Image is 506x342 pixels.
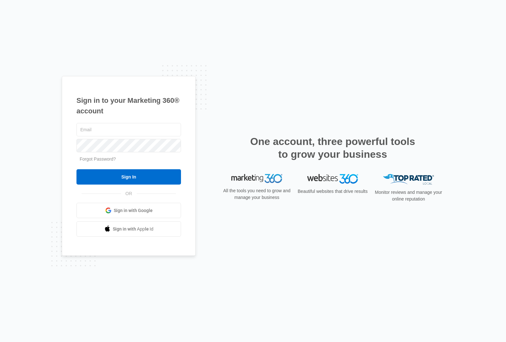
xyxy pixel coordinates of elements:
[113,226,154,232] span: Sign in with Apple Id
[80,156,116,162] a: Forgot Password?
[76,203,181,218] a: Sign in with Google
[383,174,434,185] img: Top Rated Local
[231,174,282,183] img: Marketing 360
[114,207,153,214] span: Sign in with Google
[221,187,293,201] p: All the tools you need to grow and manage your business
[307,174,358,183] img: Websites 360
[76,95,181,116] h1: Sign in to your Marketing 360® account
[76,123,181,136] input: Email
[297,188,368,195] p: Beautiful websites that drive results
[76,221,181,237] a: Sign in with Apple Id
[76,169,181,185] input: Sign In
[248,135,417,161] h2: One account, three powerful tools to grow your business
[121,190,137,197] span: OR
[373,189,444,202] p: Monitor reviews and manage your online reputation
